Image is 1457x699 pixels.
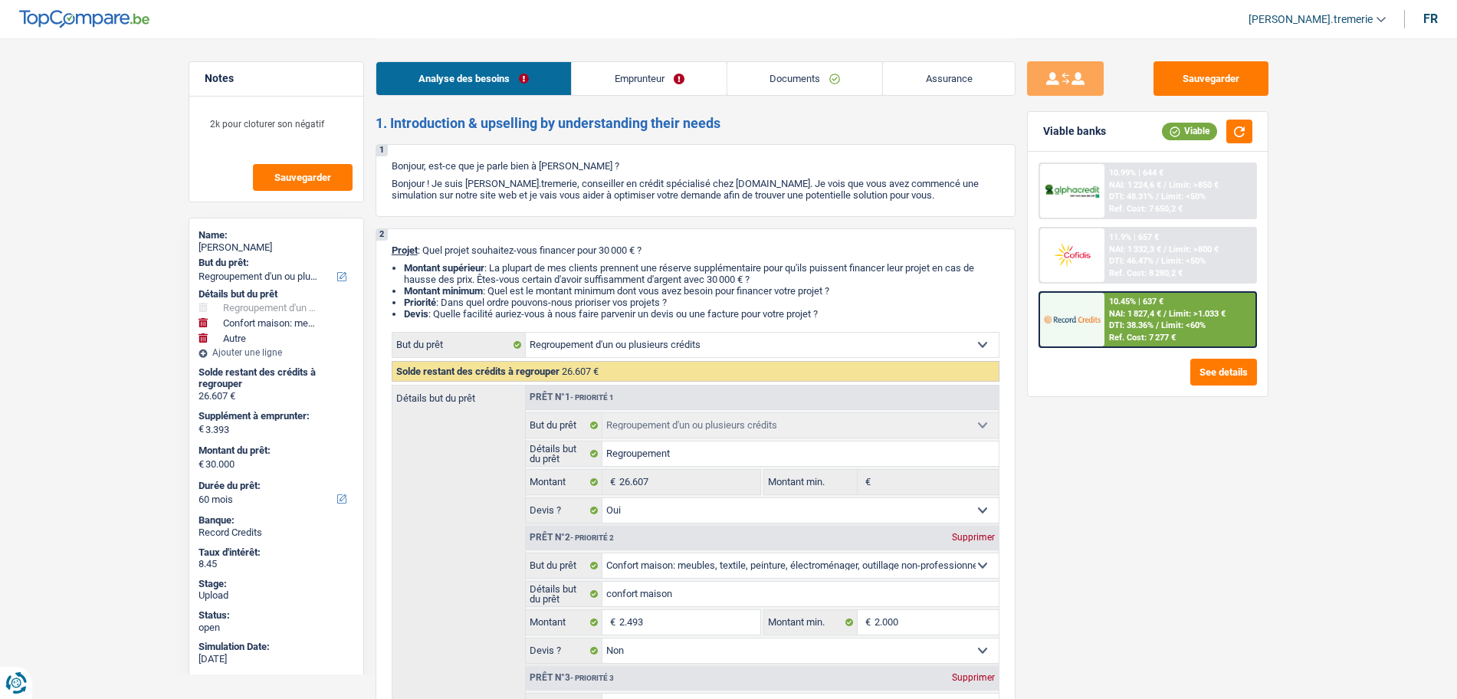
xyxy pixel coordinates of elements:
li: : La plupart de mes clients prennent une réserve supplémentaire pour qu'ils puissent financer leu... [404,262,999,285]
div: Prêt n°2 [526,533,618,543]
span: NAI: 1 332,3 € [1109,244,1161,254]
label: Montant [526,470,603,494]
div: Supprimer [948,533,999,542]
label: Montant min. [764,610,858,635]
label: Supplément à emprunter: [199,410,351,422]
span: NAI: 1 827,4 € [1109,309,1161,319]
span: € [602,610,619,635]
div: 10.99% | 644 € [1109,168,1163,178]
span: / [1156,256,1159,266]
button: Sauvegarder [1153,61,1268,96]
span: € [858,470,875,494]
span: € [602,470,619,494]
span: Limit: <50% [1161,256,1206,266]
li: : Dans quel ordre pouvons-nous prioriser vos projets ? [404,297,999,308]
span: / [1156,192,1159,202]
span: Limit: >1.033 € [1169,309,1226,319]
p: Bonjour, est-ce que je parle bien à [PERSON_NAME] ? [392,160,999,172]
span: Limit: >800 € [1169,244,1219,254]
label: But du prêt [526,413,603,438]
span: Limit: <60% [1161,320,1206,330]
span: Limit: <50% [1161,192,1206,202]
div: Ajouter une ligne [199,347,354,358]
div: Status: [199,609,354,622]
span: / [1156,320,1159,330]
a: Assurance [883,62,1015,95]
span: Sauvegarder [274,172,331,182]
span: - Priorité 1 [570,393,614,402]
label: Montant du prêt: [199,445,351,457]
div: Ref. Cost: 7 277 € [1109,333,1176,343]
label: Détails but du prêt [526,582,603,606]
span: € [199,458,204,471]
strong: Montant minimum [404,285,483,297]
div: 10.45% | 637 € [1109,297,1163,307]
div: Viable [1162,123,1217,139]
div: 11.9% | 657 € [1109,232,1159,242]
button: Sauvegarder [253,164,353,191]
div: Ref. Cost: 8 280,2 € [1109,268,1183,278]
span: Projet [392,244,418,256]
img: Cofidis [1044,241,1101,269]
div: Prêt n°3 [526,673,618,683]
div: [DATE] [199,653,354,665]
a: [PERSON_NAME].tremerie [1236,7,1386,32]
a: Documents [727,62,883,95]
div: [PERSON_NAME] [199,241,354,254]
label: Devis ? [526,498,603,523]
div: Viable banks [1043,125,1106,138]
span: € [858,610,875,635]
strong: Montant supérieur [404,262,484,274]
div: Banque: [199,514,354,527]
div: Taux d'intérêt: [199,546,354,559]
label: But du prêt: [199,257,351,269]
div: Simulation Date: [199,641,354,653]
div: 26.607 € [199,390,354,402]
li: : Quel est le montant minimum dont vous avez besoin pour financer votre projet ? [404,285,999,297]
a: Analyse des besoins [376,62,572,95]
label: But du prêt [392,333,526,357]
span: / [1163,180,1167,190]
div: Record Credits [199,527,354,539]
img: AlphaCredit [1044,182,1101,200]
div: open [199,622,354,634]
h5: Notes [205,72,348,85]
label: Détails but du prêt [526,441,603,466]
span: - Priorité 2 [570,533,614,542]
li: : Quelle facilité auriez-vous à nous faire parvenir un devis ou une facture pour votre projet ? [404,308,999,320]
span: [PERSON_NAME].tremerie [1249,13,1373,26]
span: Devis [404,308,428,320]
span: DTI: 38.36% [1109,320,1153,330]
span: DTI: 46.47% [1109,256,1153,266]
span: NAI: 1 224,6 € [1109,180,1161,190]
label: But du prêt [526,553,603,578]
span: - Priorité 3 [570,674,614,682]
span: DTI: 48.31% [1109,192,1153,202]
img: Record Credits [1044,305,1101,333]
div: 8.45 [199,558,354,570]
div: Upload [199,589,354,602]
div: Supprimer [948,673,999,682]
label: Détails but du prêt [392,386,525,403]
p: : Quel projet souhaitez-vous financer pour 30 000 € ? [392,244,999,256]
strong: Priorité [404,297,436,308]
label: Durée du prêt: [199,480,351,492]
span: Solde restant des crédits à regrouper [396,366,560,377]
p: Bonjour ! Je suis [PERSON_NAME].tremerie, conseiller en crédit spécialisé chez [DOMAIN_NAME]. Je ... [392,178,999,201]
img: TopCompare Logo [19,10,149,28]
div: Prêt n°1 [526,392,618,402]
div: fr [1423,11,1438,26]
div: Stage: [199,578,354,590]
label: Montant min. [764,470,858,494]
a: Emprunteur [572,62,727,95]
div: Solde restant des crédits à regrouper [199,366,354,390]
div: Name: [199,229,354,241]
span: Limit: >850 € [1169,180,1219,190]
div: Ref. Cost: 7 650,2 € [1109,204,1183,214]
span: / [1163,309,1167,319]
div: Détails but du prêt [199,288,354,300]
label: Devis ? [526,638,603,663]
button: See details [1190,359,1257,386]
span: € [199,423,204,435]
label: Montant [526,610,603,635]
